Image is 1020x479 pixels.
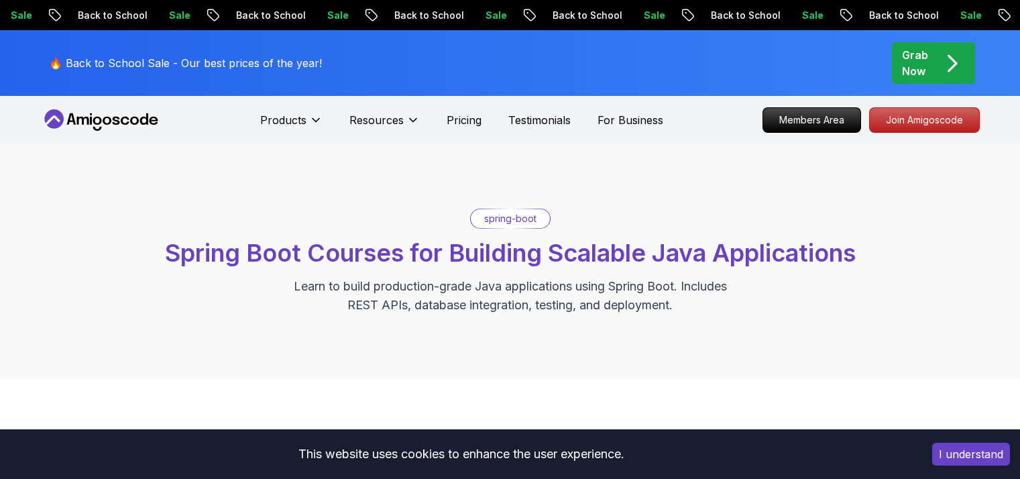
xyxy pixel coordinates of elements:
p: spring-boot [484,212,536,225]
a: Testimonials [508,112,571,128]
p: Resources [349,112,404,128]
p: Learn to build production-grade Java applications using Spring Boot. Includes REST APIs, database... [285,277,736,315]
div: This website uses cookies to enhance the user experience. [10,439,912,469]
a: Members Area [762,107,861,133]
p: Grab Now [902,47,928,79]
span: Spring Boot Courses for Building Scalable Java Applications [165,238,856,268]
a: Join Amigoscode [869,107,980,133]
p: Back to School [697,9,789,22]
p: Sale [789,9,832,22]
button: Resources [349,112,420,139]
a: Pricing [447,112,481,128]
p: Sale [472,9,515,22]
button: Accept cookies [932,443,1010,466]
p: Join Amigoscode [870,108,979,132]
p: Back to School [539,9,630,22]
p: Sale [630,9,673,22]
p: Sale [156,9,199,22]
p: Back to School [856,9,947,22]
p: Back to School [64,9,156,22]
p: Sale [314,9,357,22]
p: Products [260,112,306,128]
p: Back to School [223,9,314,22]
p: Back to School [381,9,472,22]
button: Products [260,112,323,139]
p: Sale [947,9,990,22]
p: Members Area [763,108,860,132]
a: For Business [598,112,663,128]
p: 🔥 Back to School Sale - Our best prices of the year! [49,55,322,71]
